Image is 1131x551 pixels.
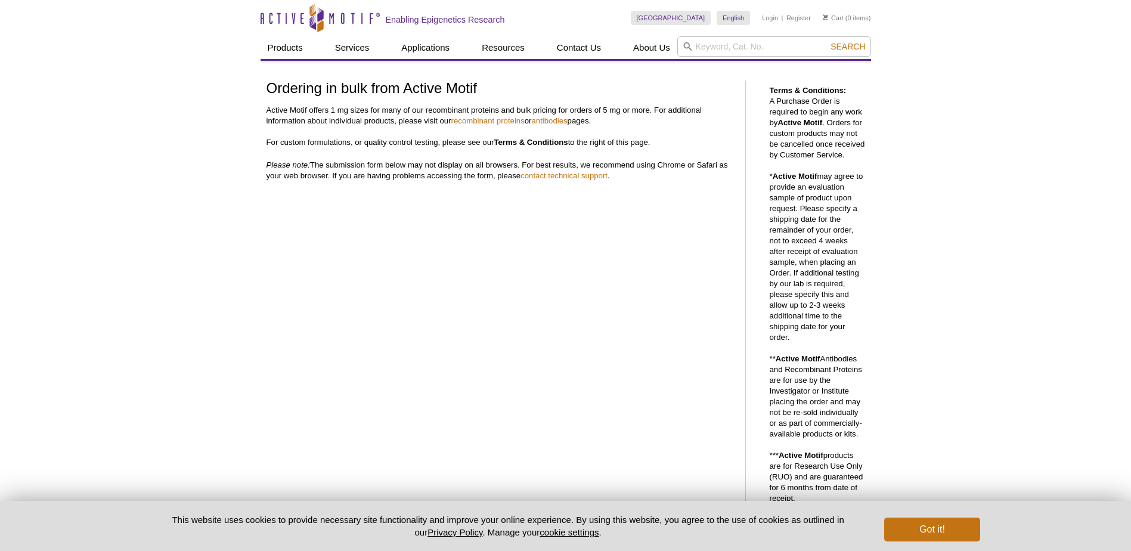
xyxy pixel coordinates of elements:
[762,14,778,22] a: Login
[773,172,817,181] strong: Active Motif
[831,42,865,51] span: Search
[770,86,847,95] strong: Terms & Conditions:
[451,116,525,125] a: recombinant proteins
[267,81,733,98] h1: Ordering in bulk from Active Motif
[520,171,608,180] a: contact technical support
[717,11,750,25] a: English
[475,36,532,59] a: Resources
[328,36,377,59] a: Services
[540,527,599,537] button: cookie settings
[261,36,310,59] a: Products
[777,118,822,127] strong: Active Motif
[494,138,568,147] strong: Terms & Conditions
[531,116,567,125] a: antibodies
[267,105,733,148] p: Active Motif offers 1 mg sizes for many of our recombinant proteins and bulk pricing for orders o...
[394,36,457,59] a: Applications
[151,513,865,538] p: This website uses cookies to provide necessary site functionality and improve your online experie...
[631,11,711,25] a: [GEOGRAPHIC_DATA]
[823,14,828,20] img: Your Cart
[776,354,820,363] strong: Active Motif
[386,14,505,25] h2: Enabling Epigenetics Research
[782,11,783,25] li: |
[626,36,677,59] a: About Us
[1090,510,1119,539] iframe: Intercom live chat
[823,11,871,25] li: (0 items)
[267,160,733,181] p: The submission form below may not display on all browsers. For best results, we recommend using C...
[827,41,869,52] button: Search
[779,451,823,460] strong: Active Motif
[427,527,482,537] a: Privacy Policy
[677,36,871,57] input: Keyword, Cat. No.
[823,14,844,22] a: Cart
[786,14,811,22] a: Register
[884,518,980,541] button: Got it!
[267,160,310,169] em: Please note:
[550,36,608,59] a: Contact Us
